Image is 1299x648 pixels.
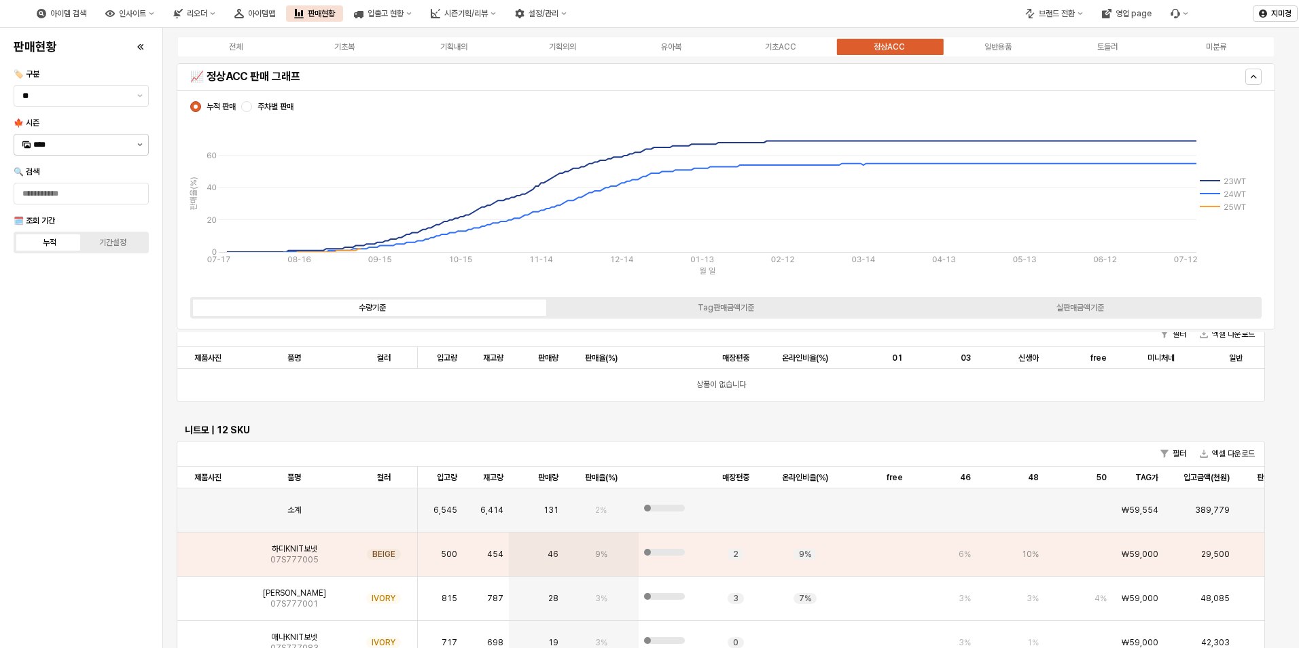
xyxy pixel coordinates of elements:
div: 누적 [43,238,56,247]
label: 기간설정 [82,236,145,249]
span: 입고량 [437,353,457,363]
span: 3% [595,637,607,648]
span: 4% [1095,593,1107,604]
div: Menu item 6 [1162,5,1196,22]
span: 주차별 판매 [257,101,293,112]
span: 698 [487,637,503,648]
div: Tag판매금액기준 [698,303,754,312]
div: 토들러 [1097,42,1118,52]
span: TAG가 [1135,472,1158,483]
span: 3% [595,593,607,604]
div: 입출고 현황 [368,9,404,18]
h5: 📈 정상ACC 판매 그래프 [190,70,991,84]
span: 787 [487,593,503,604]
span: 389,779 [1195,505,1230,516]
div: 판매현황 [286,5,343,22]
span: IVORY [372,593,395,604]
span: ₩59,000 [1122,549,1158,560]
span: 판매율(%) [585,472,618,483]
span: 🏷️ 구분 [14,69,39,79]
button: 필터 [1155,326,1192,342]
span: 컬러 [377,472,391,483]
span: BEIGE [372,549,395,560]
span: 815 [442,593,457,604]
div: 정상ACC [874,42,905,52]
span: 판매율(%) [585,353,618,363]
div: 일반용품 [984,42,1012,52]
span: 품명 [287,353,301,363]
span: 7% [799,593,811,604]
span: 9% [799,549,811,560]
span: 소계 [287,505,301,516]
span: 42,303 [1201,637,1230,648]
button: 리오더 [165,5,224,22]
span: 누적 판매 [207,101,236,112]
span: 3% [959,593,971,604]
span: 온라인비율(%) [782,472,828,483]
label: Tag판매금액기준 [549,302,903,314]
p: 지미경 [1271,8,1292,19]
label: 토들러 [1052,41,1161,53]
div: 미분류 [1206,42,1226,52]
span: 🗓️ 조회 기간 [14,216,55,226]
h4: 판매현황 [14,40,57,54]
span: 컬러 [377,353,391,363]
span: 3% [959,637,971,648]
span: 454 [487,549,503,560]
label: 실판매금액기준 [903,302,1257,314]
span: 50 [1096,472,1107,483]
label: 누적 [18,236,82,249]
label: 전체 [181,41,290,53]
div: 시즌기획/리뷰 [444,9,488,18]
span: 2% [595,505,607,516]
div: 실판매금액기준 [1056,303,1104,312]
div: 기초복 [334,42,355,52]
span: 717 [442,637,457,648]
span: 6% [959,549,971,560]
span: 품명 [287,472,301,483]
span: 6,414 [480,505,503,516]
button: 영업 page [1094,5,1160,22]
span: ₩59,000 [1122,593,1158,604]
span: 0 [733,637,739,648]
span: 미니처네 [1147,353,1175,363]
span: 온라인비율(%) [782,353,828,363]
label: 기초ACC [726,41,834,53]
span: 신생아 [1018,353,1039,363]
span: 500 [441,549,457,560]
span: 판매량 [538,353,558,363]
span: 6,545 [433,505,457,516]
span: 판매량 [538,472,558,483]
span: 일반 [1229,353,1243,363]
label: 일반용품 [944,41,1052,53]
span: 🔍 검색 [14,167,39,177]
span: IVORY [372,637,395,648]
div: 아이템맵 [226,5,283,22]
span: 🍁 시즌 [14,118,39,128]
div: 기획외의 [549,42,576,52]
div: 전체 [229,42,243,52]
span: 07S777001 [270,598,318,609]
div: 기획내의 [440,42,467,52]
div: 기초ACC [765,42,796,52]
span: 제품사진 [194,353,221,363]
label: 수량기준 [195,302,549,314]
span: 매장편중 [722,353,749,363]
span: free [887,472,903,483]
span: 46 [548,549,558,560]
div: 설정/관리 [529,9,558,18]
span: 3% [1027,593,1039,604]
span: ₩59,554 [1122,505,1158,516]
span: 9% [595,549,607,560]
main: App Frame [163,28,1299,648]
span: 매장편중 [722,472,749,483]
button: 인사이트 [97,5,162,22]
button: 입출고 현황 [346,5,420,22]
label: 기초복 [290,41,399,53]
label: 기획외의 [508,41,617,53]
button: 아이템 검색 [29,5,94,22]
span: 03 [961,353,971,363]
label: 정상ACC [835,41,944,53]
